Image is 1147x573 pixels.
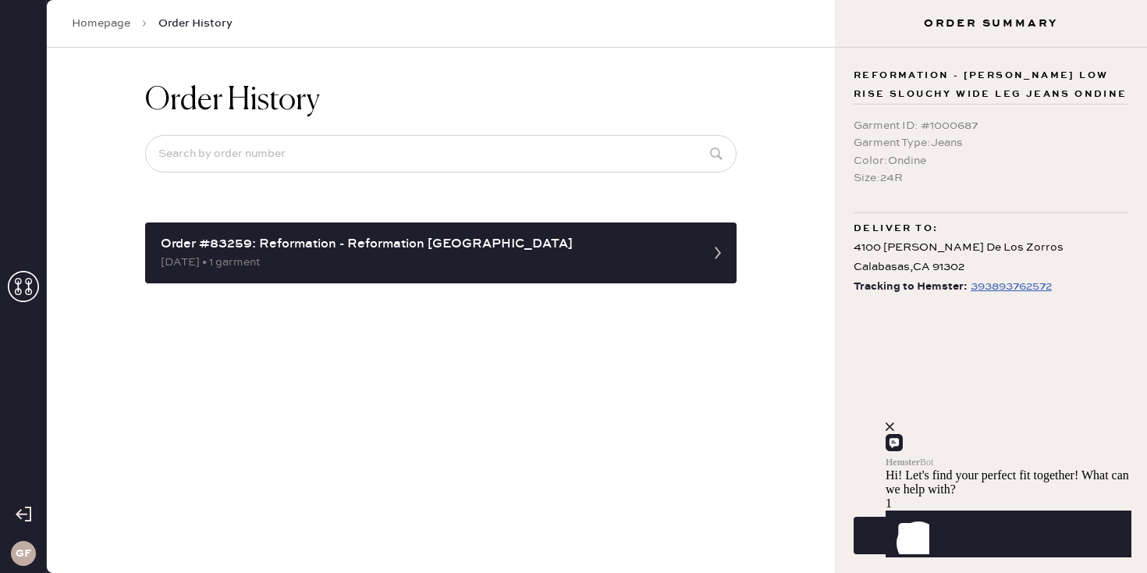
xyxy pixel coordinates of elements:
[886,362,1143,570] iframe: Front Chat
[854,134,1128,151] div: Garment Type : Jeans
[968,277,1052,297] a: 393893762572
[161,254,693,271] div: [DATE] • 1 garment
[854,66,1128,104] span: Reformation - [PERSON_NAME] Low Rise Slouchy Wide Leg Jeans Ondine
[835,16,1147,31] h3: Order Summary
[161,235,693,254] div: Order #83259: Reformation - Reformation [GEOGRAPHIC_DATA]
[854,152,1128,169] div: Color : Ondine
[145,135,737,173] input: Search by order number
[854,527,1128,542] a: Track Inbound Shipment
[854,219,938,238] span: Deliver to:
[158,16,233,31] span: Order History
[854,238,1128,277] div: 4100 [PERSON_NAME] De Los Zorros Calabasas , CA 91302
[854,517,1128,554] button: Track Inbound Shipment
[72,16,130,31] a: Homepage
[854,277,968,297] span: Tracking to Hemster:
[145,82,320,119] h1: Order History
[971,277,1052,296] div: https://www.fedex.com/apps/fedextrack/?tracknumbers=393893762572&cntry_code=US
[16,548,31,559] h3: GF
[854,169,1128,187] div: Size : 24R
[854,117,1128,134] div: Garment ID : # 1000687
